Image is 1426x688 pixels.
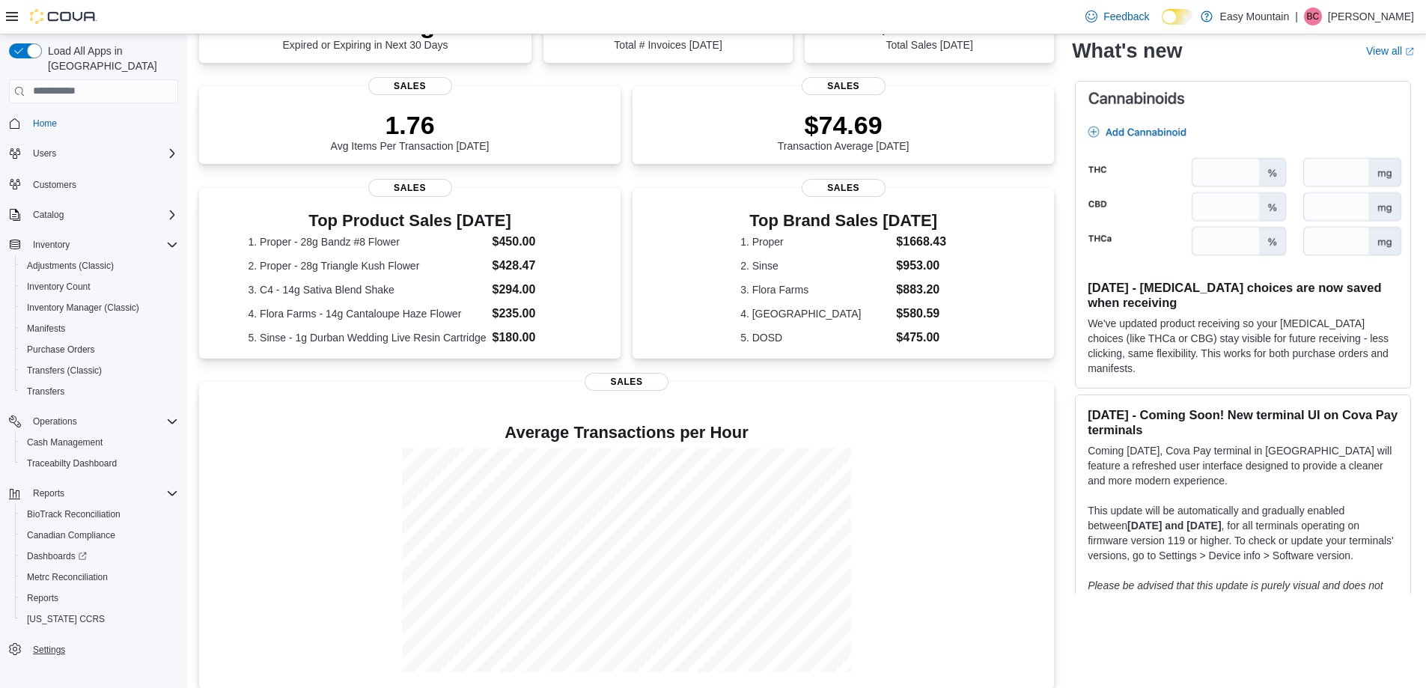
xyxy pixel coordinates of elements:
h3: [DATE] - [MEDICAL_DATA] choices are now saved when receiving [1088,280,1398,310]
button: Transfers [15,381,184,402]
button: Users [27,144,62,162]
a: Customers [27,176,82,194]
span: Purchase Orders [21,341,178,359]
div: Transaction Average [DATE] [778,110,909,152]
span: Manifests [21,320,178,338]
dd: $235.00 [493,305,572,323]
p: 1.76 [331,110,490,140]
button: Home [3,112,184,134]
button: BioTrack Reconciliation [15,504,184,525]
button: Settings [3,639,184,660]
p: Easy Mountain [1220,7,1290,25]
button: Inventory Count [15,276,184,297]
p: Coming [DATE], Cova Pay terminal in [GEOGRAPHIC_DATA] will feature a refreshed user interface des... [1088,443,1398,488]
a: BioTrack Reconciliation [21,505,127,523]
span: Metrc Reconciliation [21,568,178,586]
button: Adjustments (Classic) [15,255,184,276]
span: Transfers [21,383,178,401]
span: Sales [802,77,886,95]
button: Traceabilty Dashboard [15,453,184,474]
h2: What's new [1072,39,1182,63]
span: Dashboards [21,547,178,565]
a: Settings [27,641,71,659]
a: Traceabilty Dashboard [21,454,123,472]
span: Traceabilty Dashboard [27,457,117,469]
button: Catalog [27,206,70,224]
h3: Top Product Sales [DATE] [249,212,572,230]
button: [US_STATE] CCRS [15,609,184,630]
button: Metrc Reconciliation [15,567,184,588]
a: Inventory Manager (Classic) [21,299,145,317]
a: [US_STATE] CCRS [21,610,111,628]
span: Canadian Compliance [21,526,178,544]
span: Catalog [33,209,64,221]
svg: External link [1405,47,1414,56]
span: Inventory Manager (Classic) [27,302,139,314]
span: Customers [33,179,76,191]
span: Catalog [27,206,178,224]
span: Manifests [27,323,65,335]
span: Cash Management [27,436,103,448]
input: Dark Mode [1162,9,1193,25]
button: Canadian Compliance [15,525,184,546]
h4: Average Transactions per Hour [211,424,1042,442]
p: | [1295,7,1298,25]
p: $74.69 [778,110,909,140]
span: Load All Apps in [GEOGRAPHIC_DATA] [42,43,178,73]
span: Inventory Manager (Classic) [21,299,178,317]
a: Dashboards [15,546,184,567]
button: Reports [27,484,70,502]
span: Sales [802,179,886,197]
h3: [DATE] - Coming Soon! New terminal UI on Cova Pay terminals [1088,407,1398,437]
button: Transfers (Classic) [15,360,184,381]
button: Catalog [3,204,184,225]
span: Purchase Orders [27,344,95,356]
span: Sales [585,373,668,391]
span: Feedback [1103,9,1149,24]
a: Transfers (Classic) [21,362,108,380]
a: Purchase Orders [21,341,101,359]
span: Sales [368,77,452,95]
dt: 5. Sinse - 1g Durban Wedding Live Resin Cartridge [249,330,487,345]
span: Metrc Reconciliation [27,571,108,583]
a: Inventory Count [21,278,97,296]
dt: 3. C4 - 14g Sativa Blend Shake [249,282,487,297]
dd: $883.20 [896,281,946,299]
a: Cash Management [21,433,109,451]
span: BioTrack Reconciliation [27,508,121,520]
button: Reports [15,588,184,609]
span: Cash Management [21,433,178,451]
span: Canadian Compliance [27,529,115,541]
strong: [DATE] and [DATE] [1127,520,1221,532]
span: Settings [33,644,65,656]
button: Purchase Orders [15,339,184,360]
dt: 4. Flora Farms - 14g Cantaloupe Haze Flower [249,306,487,321]
p: This update will be automatically and gradually enabled between , for all terminals operating on ... [1088,503,1398,563]
a: Reports [21,589,64,607]
span: Home [27,114,178,133]
span: [US_STATE] CCRS [27,613,105,625]
span: Inventory [33,239,70,251]
dd: $180.00 [493,329,572,347]
dt: 2. Sinse [740,258,890,273]
span: BC [1307,7,1320,25]
span: BioTrack Reconciliation [21,505,178,523]
div: Avg Items Per Transaction [DATE] [331,110,490,152]
span: Adjustments (Classic) [21,257,178,275]
dt: 5. DOSD [740,330,890,345]
span: Adjustments (Classic) [27,260,114,272]
p: [PERSON_NAME] [1328,7,1414,25]
dt: 1. Proper - 28g Bandz #8 Flower [249,234,487,249]
button: Cash Management [15,432,184,453]
span: Traceabilty Dashboard [21,454,178,472]
a: Feedback [1079,1,1155,31]
a: Manifests [21,320,71,338]
span: Reports [21,589,178,607]
span: Reports [27,592,58,604]
button: Manifests [15,318,184,339]
span: Sales [368,179,452,197]
span: Inventory Count [21,278,178,296]
button: Inventory [3,234,184,255]
dd: $1668.43 [896,233,946,251]
button: Inventory Manager (Classic) [15,297,184,318]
